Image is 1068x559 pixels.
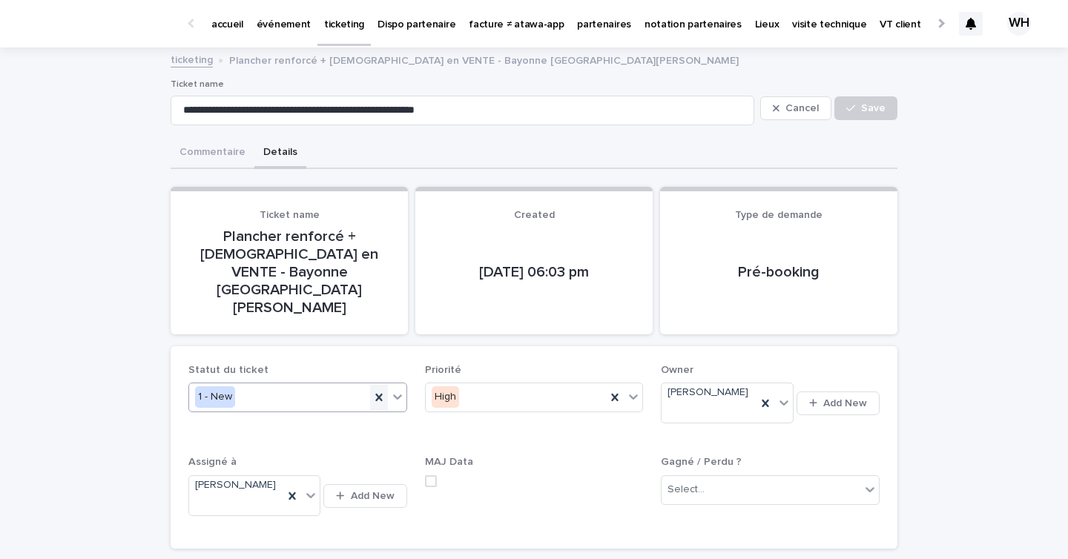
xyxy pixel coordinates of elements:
span: Priorité [425,365,461,375]
span: Owner [661,365,693,375]
p: [DATE] 06:03 pm [433,263,635,281]
button: Add New [323,484,406,508]
div: High [432,386,459,408]
span: Ticket name [171,80,224,89]
p: Pré-booking [678,263,880,281]
span: Gagné / Perdu ? [661,457,742,467]
a: ticketing [171,50,213,67]
span: Statut du ticket [188,365,268,375]
span: [PERSON_NAME] [195,477,276,493]
span: Ticket name [260,210,320,220]
span: Assigné à [188,457,237,467]
div: Select... [667,482,705,497]
div: WH [1007,12,1031,36]
p: Plancher renforcé + [DEMOGRAPHIC_DATA] en VENTE - Bayonne [GEOGRAPHIC_DATA][PERSON_NAME] [188,228,390,317]
button: Details [254,138,306,169]
span: [PERSON_NAME] [667,385,748,400]
span: Type de demande [735,210,823,220]
div: 1 - New [195,386,235,408]
span: Add New [351,491,395,501]
button: Cancel [760,96,831,120]
span: Cancel [785,103,819,113]
button: Commentaire [171,138,254,169]
img: Ls34BcGeRexTGTNfXpUC [30,9,174,39]
span: Save [861,103,886,113]
span: MAJ Data [425,457,473,467]
span: Created [514,210,555,220]
button: Add New [797,391,880,415]
button: Save [834,96,897,120]
p: Plancher renforcé + [DEMOGRAPHIC_DATA] en VENTE - Bayonne [GEOGRAPHIC_DATA][PERSON_NAME] [229,51,739,67]
span: Add New [823,398,867,408]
